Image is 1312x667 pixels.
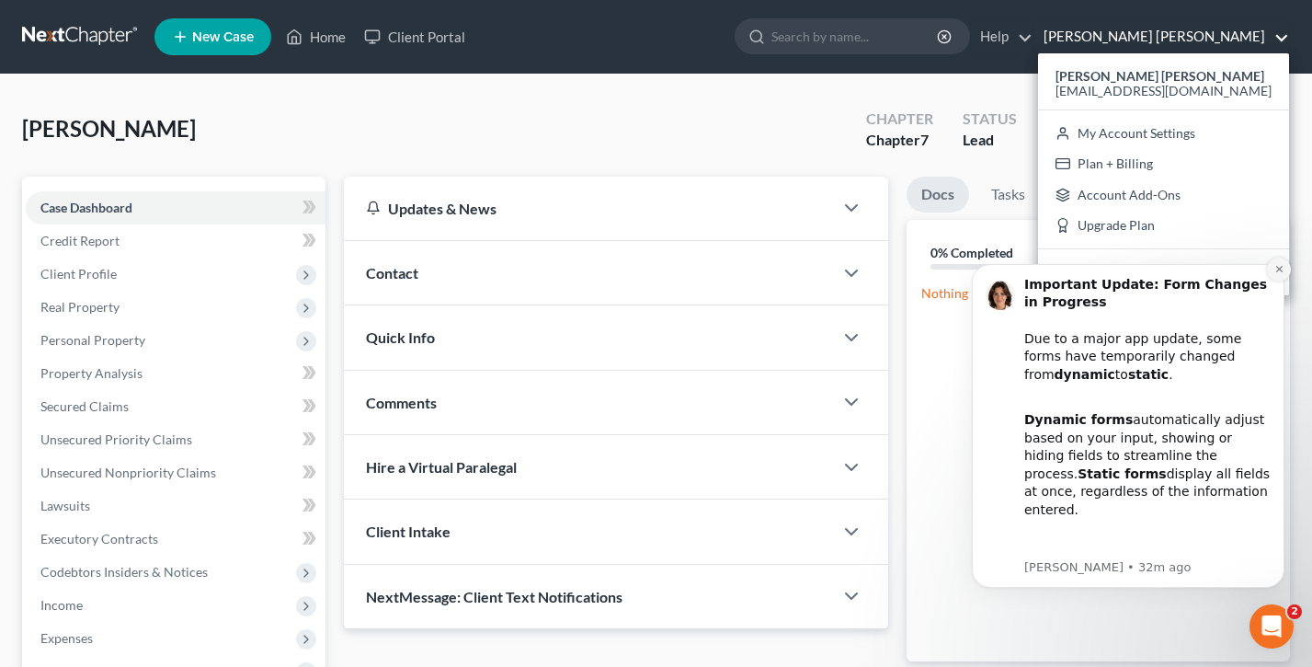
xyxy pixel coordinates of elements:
a: My Account Settings [1038,118,1289,149]
button: Dismiss notification [323,17,347,40]
strong: [PERSON_NAME] [PERSON_NAME] [1055,68,1264,84]
span: 2 [1287,604,1302,619]
a: Unsecured Priority Claims [26,423,325,456]
a: Upgrade Plan [1038,211,1289,242]
p: Nothing here yet! [921,284,1275,303]
span: Case Dashboard [40,200,132,215]
div: Lead [963,130,1017,151]
a: Lawsuits [26,489,325,523]
a: Credit Report [26,224,325,258]
a: Home [277,20,355,53]
strong: 0% Completed [930,245,1013,260]
p: Message from Emma, sent 32m ago [80,318,326,335]
a: Docs [907,177,969,213]
span: Quick Info [366,328,435,346]
span: Executory Contracts [40,531,158,546]
span: Real Property [40,299,120,315]
span: Secured Claims [40,398,129,414]
div: Chapter [866,130,933,151]
div: Updates & News [366,199,811,218]
span: Income [40,597,83,613]
a: Executory Contracts [26,523,325,556]
a: Unsecured Nonpriority Claims [26,456,325,489]
span: NextMessage: Client Text Notifications [366,588,622,605]
span: [PERSON_NAME] [22,115,196,142]
a: Plan + Billing [1038,148,1289,179]
span: Comments [366,394,437,411]
span: Client Profile [40,266,117,282]
a: Property Analysis [26,357,325,390]
span: Lawsuits [40,498,90,513]
div: Our team is actively working to re-integrate dynamic functionality and expects to have it restore... [80,288,326,432]
a: Case Dashboard [26,191,325,224]
span: [EMAIL_ADDRESS][DOMAIN_NAME] [1055,83,1272,98]
a: Secured Claims [26,390,325,423]
span: Hire a Virtual Paralegal [366,458,517,476]
div: [PERSON_NAME] [PERSON_NAME] [1038,53,1289,295]
span: Personal Property [40,332,145,348]
a: Client Portal [355,20,474,53]
iframe: Intercom live chat [1249,604,1294,649]
iframe: Intercom notifications message [944,241,1312,658]
a: Tasks [976,177,1040,213]
span: Codebtors Insiders & Notices [40,564,208,580]
span: Contact [366,264,418,282]
span: New Case [192,30,254,44]
span: Property Analysis [40,365,143,381]
a: Account Add-Ons [1038,179,1289,211]
div: Chapter [866,109,933,130]
span: Unsecured Nonpriority Claims [40,465,216,480]
span: Expenses [40,630,93,646]
span: Unsecured Priority Claims [40,431,192,447]
span: Credit Report [40,233,120,248]
input: Search by name... [771,19,940,53]
span: 7 [920,131,929,148]
a: [PERSON_NAME] [PERSON_NAME] [1034,20,1289,53]
a: Help [971,20,1032,53]
span: Client Intake [366,523,451,540]
div: Status [963,109,1017,130]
